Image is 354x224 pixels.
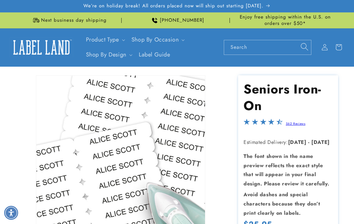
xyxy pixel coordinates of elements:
[308,138,310,146] strong: -
[86,35,119,44] a: Product Type
[7,35,76,60] a: Label Land
[286,121,306,126] a: 562 Reviews
[311,138,330,146] strong: [DATE]
[128,32,188,47] summary: Shop By Occasion
[82,47,135,62] summary: Shop By Design
[4,206,18,220] div: Accessibility Menu
[288,138,307,146] strong: [DATE]
[124,12,230,28] div: Announcement
[232,12,338,28] div: Announcement
[244,191,320,217] strong: Avoid dashes and special characters because they don’t print clearly on labels.
[16,12,122,28] div: Announcement
[139,51,170,58] span: Label Guide
[232,14,338,26] span: Enjoy free shipping within the U.S. on orders over $50*
[244,138,332,147] p: Estimated Delivery:
[86,50,126,59] a: Shop By Design
[244,153,329,187] strong: The font shown in the name preview reflects the exact style that will appear in your final design...
[135,47,174,62] a: Label Guide
[10,37,73,57] img: Label Land
[82,32,128,47] summary: Product Type
[160,17,204,24] span: [PHONE_NUMBER]
[41,17,107,24] span: Next business day shipping
[297,40,311,54] button: Search
[244,81,332,114] h1: Seniors Iron-On
[131,36,179,43] span: Shop By Occasion
[244,120,282,128] span: 4.4-star overall rating
[83,3,264,9] span: We’re on holiday break! All orders placed now will ship out starting [DATE].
